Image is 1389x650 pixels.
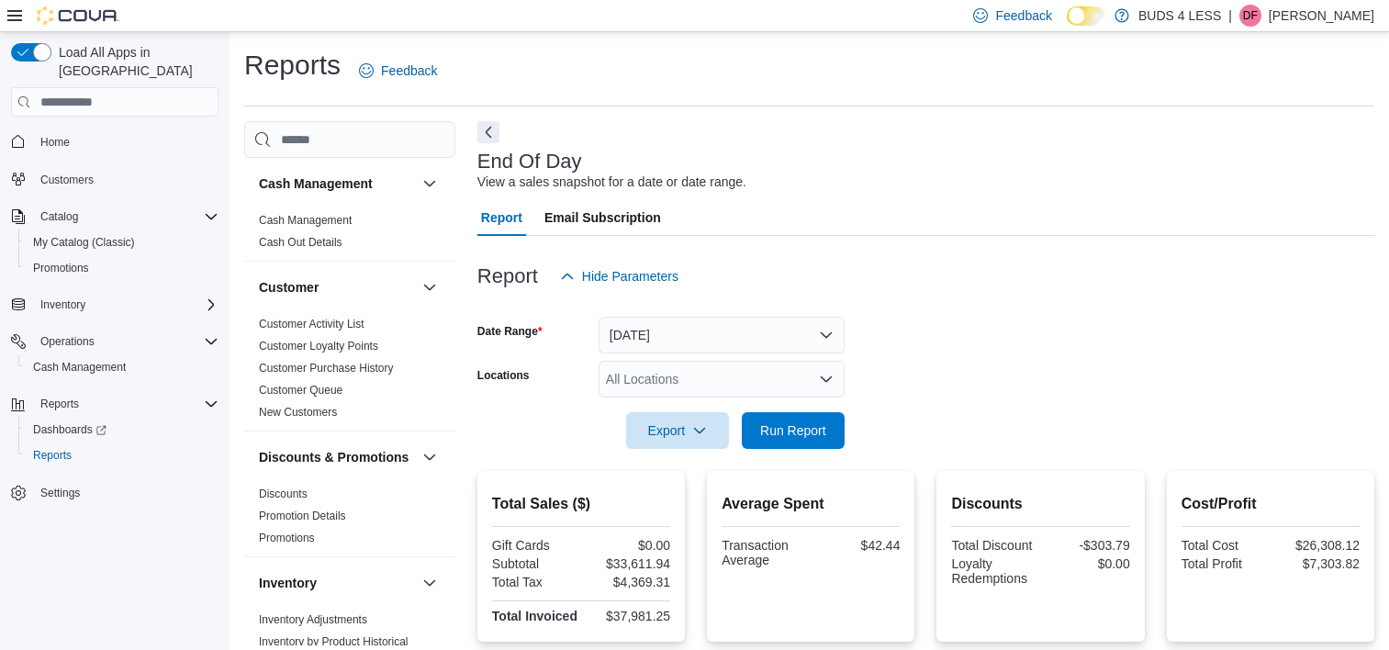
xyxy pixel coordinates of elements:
h2: Cost/Profit [1182,493,1360,515]
button: Hide Parameters [553,258,686,295]
a: Promotions [259,532,315,544]
span: Customer Loyalty Points [259,339,378,353]
span: DF [1243,5,1258,27]
span: Customers [40,173,94,187]
span: Inventory by Product Historical [259,634,409,649]
a: Dashboards [18,417,226,443]
span: Settings [33,481,218,504]
a: Promotion Details [259,510,346,522]
span: Cash Management [26,356,218,378]
button: Operations [4,329,226,354]
span: Customer Activity List [259,317,364,331]
div: Dylan Fraser [1239,5,1261,27]
img: Cova [37,6,119,25]
button: Cash Management [259,174,415,193]
span: Customers [33,168,218,191]
a: Customers [33,169,101,191]
div: Total Cost [1182,538,1267,553]
div: Total Tax [492,575,577,589]
div: $33,611.94 [585,556,670,571]
input: Dark Mode [1067,6,1105,26]
a: Inventory Adjustments [259,613,367,626]
button: Reports [4,391,226,417]
span: Reports [33,448,72,463]
span: Load All Apps in [GEOGRAPHIC_DATA] [51,43,218,80]
button: Inventory [419,572,441,594]
button: Export [626,412,729,449]
a: Discounts [259,487,308,500]
span: Email Subscription [544,199,661,236]
button: Customer [259,278,415,297]
span: Customer Queue [259,383,342,398]
button: Run Report [742,412,845,449]
a: Promotions [26,257,96,279]
span: Cash Out Details [259,235,342,250]
a: Inventory by Product Historical [259,635,409,648]
a: Customer Activity List [259,318,364,331]
span: Cash Management [33,360,126,375]
div: Gift Cards [492,538,577,553]
div: $0.00 [585,538,670,553]
button: Inventory [33,294,93,316]
a: Feedback [352,52,444,89]
h3: Cash Management [259,174,373,193]
div: View a sales snapshot for a date or date range. [477,173,746,192]
div: Total Profit [1182,556,1267,571]
h3: Inventory [259,574,317,592]
span: Operations [33,331,218,353]
a: Cash Management [26,356,133,378]
label: Date Range [477,324,543,339]
span: Reports [40,397,79,411]
span: Inventory [40,297,85,312]
button: Cash Management [18,354,226,380]
span: Feedback [995,6,1051,25]
div: $26,308.12 [1274,538,1360,553]
p: | [1228,5,1232,27]
span: Export [637,412,718,449]
span: My Catalog (Classic) [33,235,135,250]
button: Catalog [33,206,85,228]
span: Reports [26,444,218,466]
span: Home [33,129,218,152]
span: Customer Purchase History [259,361,394,375]
div: Total Discount [951,538,1036,553]
button: Next [477,121,499,143]
button: Inventory [259,574,415,592]
span: Promotions [259,531,315,545]
div: $0.00 [1045,556,1130,571]
a: Reports [26,444,79,466]
span: Reports [33,393,218,415]
span: New Customers [259,405,337,420]
span: My Catalog (Classic) [26,231,218,253]
div: -$303.79 [1045,538,1130,553]
div: Cash Management [244,209,455,261]
h2: Average Spent [722,493,900,515]
a: Customer Queue [259,384,342,397]
a: Settings [33,482,87,504]
span: Dashboards [26,419,218,441]
button: Discounts & Promotions [419,446,441,468]
button: Promotions [18,255,226,281]
div: $4,369.31 [585,575,670,589]
span: Feedback [381,62,437,80]
strong: Total Invoiced [492,609,577,623]
div: Loyalty Redemptions [951,556,1036,586]
div: Transaction Average [722,538,807,567]
label: Locations [477,368,530,383]
span: Hide Parameters [582,267,678,286]
a: Home [33,131,77,153]
p: [PERSON_NAME] [1269,5,1374,27]
button: Open list of options [819,372,834,387]
button: Inventory [4,292,226,318]
span: Promotions [33,261,89,275]
span: Catalog [40,209,78,224]
button: Customer [419,276,441,298]
div: $37,981.25 [585,609,670,623]
button: Home [4,128,226,154]
a: My Catalog (Classic) [26,231,142,253]
button: Cash Management [419,173,441,195]
span: Home [40,135,70,150]
button: Customers [4,166,226,193]
span: Promotion Details [259,509,346,523]
span: Catalog [33,206,218,228]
